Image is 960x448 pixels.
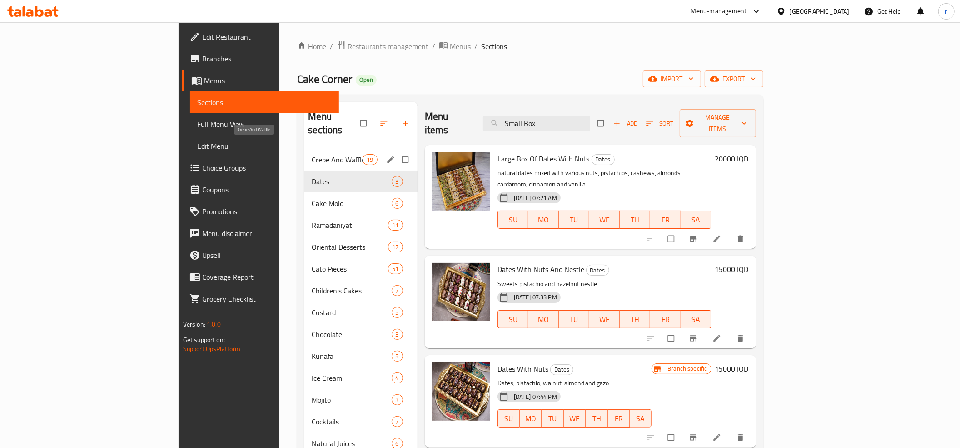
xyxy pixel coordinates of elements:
[392,372,403,383] div: items
[304,214,417,236] div: Ramadaniyat11
[392,177,403,186] span: 3
[502,412,516,425] span: SU
[388,263,403,274] div: items
[623,213,647,227] span: TH
[182,70,339,91] a: Menus
[197,119,332,130] span: Full Menu View
[312,285,391,296] span: Children's Cakes
[204,75,332,86] span: Menus
[202,162,332,173] span: Choice Groups
[691,6,747,17] div: Menu-management
[312,416,391,427] span: Cocktails
[510,194,561,202] span: [DATE] 07:21 AM
[312,176,391,187] span: Dates
[613,118,638,129] span: Add
[586,409,607,428] button: TH
[190,91,339,113] a: Sections
[532,213,555,227] span: MO
[432,152,490,211] img: Large Box Of Dates With Nuts
[731,328,752,348] button: delete
[497,409,520,428] button: SU
[304,411,417,433] div: Cocktails7
[182,48,339,70] a: Branches
[497,310,528,328] button: SU
[520,409,542,428] button: MO
[681,211,711,229] button: SA
[439,40,471,52] a: Menus
[790,6,850,16] div: [GEOGRAPHIC_DATA]
[715,152,749,165] h6: 20000 IQD
[312,198,391,209] span: Cake Mold
[685,213,708,227] span: SA
[312,263,388,274] span: Cato Pieces
[183,334,225,346] span: Get support on:
[532,313,555,326] span: MO
[392,396,403,404] span: 3
[528,211,559,229] button: MO
[712,73,756,85] span: export
[312,154,363,165] span: Crepe And Waffle
[474,41,478,52] li: /
[712,334,723,343] a: Edit menu item
[392,287,403,295] span: 7
[589,310,620,328] button: WE
[312,394,391,405] span: Mojito
[297,40,763,52] nav: breadcrumb
[392,330,403,339] span: 3
[304,367,417,389] div: Ice Cream4
[680,109,756,137] button: Manage items
[510,293,561,302] span: [DATE] 07:33 PM
[681,310,711,328] button: SA
[392,439,403,448] span: 6
[567,412,582,425] span: WE
[497,278,711,290] p: Sweets pistachio and hazelnut nestle
[304,302,417,323] div: Custard5
[687,112,749,135] span: Manage items
[182,288,339,310] a: Grocery Checklist
[662,230,681,247] span: Select to update
[640,116,680,131] span: Sort items
[304,345,417,367] div: Kunafa5
[589,412,604,425] span: TH
[523,412,538,425] span: MO
[685,313,708,326] span: SA
[202,272,332,282] span: Coverage Report
[432,263,490,321] img: Dates With Nuts And Nestle
[562,313,586,326] span: TU
[593,313,616,326] span: WE
[497,378,652,389] p: Dates, pistachio, walnut, almond and gazo
[654,213,677,227] span: FR
[392,394,403,405] div: items
[312,307,391,318] span: Custard
[392,416,403,427] div: items
[392,199,403,208] span: 6
[497,211,528,229] button: SU
[662,330,681,347] span: Select to update
[304,280,417,302] div: Children's Cakes7
[202,293,332,304] span: Grocery Checklist
[715,362,749,375] h6: 15000 IQD
[497,167,711,190] p: natural dates mixed with various nuts, pistachios, cashews, almonds, cardamom, cinnamon and vanilla
[304,389,417,411] div: Mojito3
[197,97,332,108] span: Sections
[620,310,650,328] button: TH
[388,220,403,231] div: items
[392,198,403,209] div: items
[207,318,221,330] span: 1.0.0
[388,243,402,252] span: 17
[348,41,428,52] span: Restaurants management
[662,429,681,446] span: Select to update
[190,113,339,135] a: Full Menu View
[646,118,674,129] span: Sort
[683,428,705,448] button: Branch-specific-item
[190,135,339,157] a: Edit Menu
[312,351,391,362] span: Kunafa
[182,266,339,288] a: Coverage Report
[683,229,705,249] button: Branch-specific-item
[312,242,388,252] span: Oriental Desserts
